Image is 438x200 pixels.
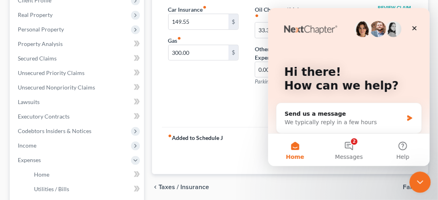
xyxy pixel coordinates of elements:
[255,5,325,22] label: Oil Changes / Maintenance
[18,55,57,62] span: Secured Claims
[18,11,53,18] span: Real Property
[410,172,431,193] iframe: Intercom live chat
[403,184,422,190] span: Family
[255,62,315,77] input: --
[18,142,36,149] span: Income
[18,156,41,163] span: Expenses
[255,78,315,85] span: Parking, bus pass, taxis, etc.
[11,80,144,95] a: Unsecured Nonpriority Claims
[168,134,223,168] strong: Added to Schedule J
[18,84,95,91] span: Unsecured Nonpriority Claims
[18,26,64,33] span: Personal Property
[18,69,85,76] span: Unsecured Priority Claims
[178,36,182,40] i: fiber_manual_record
[169,45,229,60] input: --
[268,8,430,166] iframe: Intercom live chat
[18,113,70,120] span: Executory Contracts
[11,51,144,66] a: Secured Claims
[18,98,40,105] span: Lawsuits
[377,5,412,10] button: Review Claim
[169,14,229,29] input: --
[255,45,325,62] label: Other Transportation Expenses
[168,36,182,45] label: Gas
[152,184,209,190] button: chevron_left Taxes / Insurance
[255,23,315,38] input: --
[11,66,144,80] a: Unsecured Priority Claims
[168,134,172,138] i: fiber_manual_record
[403,184,428,190] button: Family chevron_right
[152,184,159,190] i: chevron_left
[28,167,144,182] a: Home
[11,109,144,124] a: Executory Contracts
[229,14,238,29] div: $
[255,14,259,18] i: fiber_manual_record
[18,127,91,134] span: Codebtors Insiders & Notices
[229,45,238,60] div: $
[203,5,207,9] i: fiber_manual_record
[168,5,207,14] label: Car Insurance
[11,37,144,51] a: Property Analysis
[34,185,69,192] span: Utilities / Bills
[18,40,63,47] span: Property Analysis
[28,182,144,196] a: Utilities / Bills
[159,184,209,190] span: Taxes / Insurance
[34,171,49,178] span: Home
[11,95,144,109] a: Lawsuits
